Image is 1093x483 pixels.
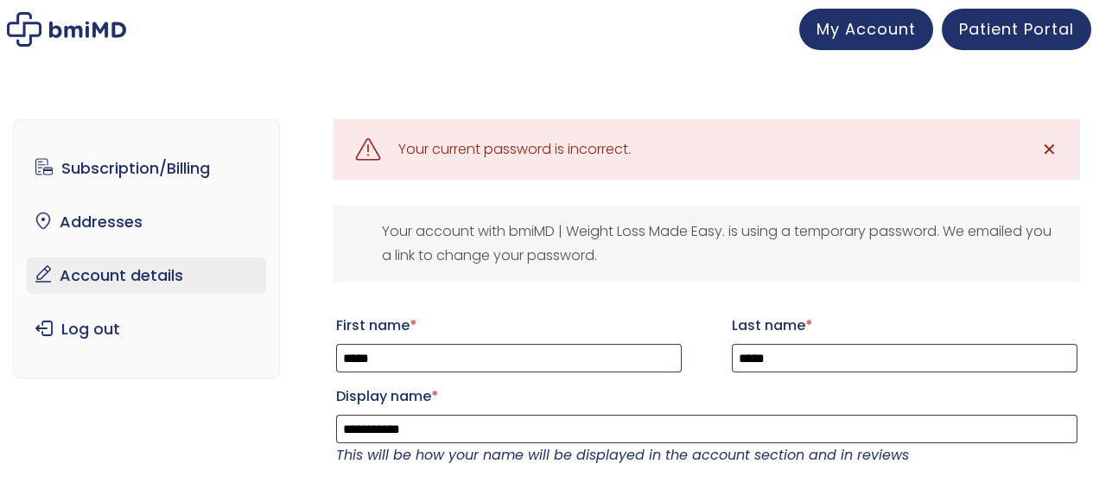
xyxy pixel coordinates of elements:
[1042,137,1057,162] span: ✕
[817,18,916,40] span: My Account
[27,204,266,240] a: Addresses
[27,311,266,347] a: Log out
[732,312,1077,340] label: Last name
[1033,132,1067,167] a: ✕
[336,445,909,465] em: This will be how your name will be displayed in the account section and in reviews
[27,257,266,294] a: Account details
[13,119,280,378] nav: Account pages
[334,206,1080,282] div: Your account with bmiMD | Weight Loss Made Easy. is using a temporary password. We emailed you a ...
[27,150,266,187] a: Subscription/Billing
[942,9,1091,50] a: Patient Portal
[336,312,682,340] label: First name
[7,12,126,47] img: My account
[799,9,933,50] a: My Account
[336,383,1077,410] label: Display name
[959,18,1074,40] span: Patient Portal
[398,137,631,162] div: Your current password is incorrect.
